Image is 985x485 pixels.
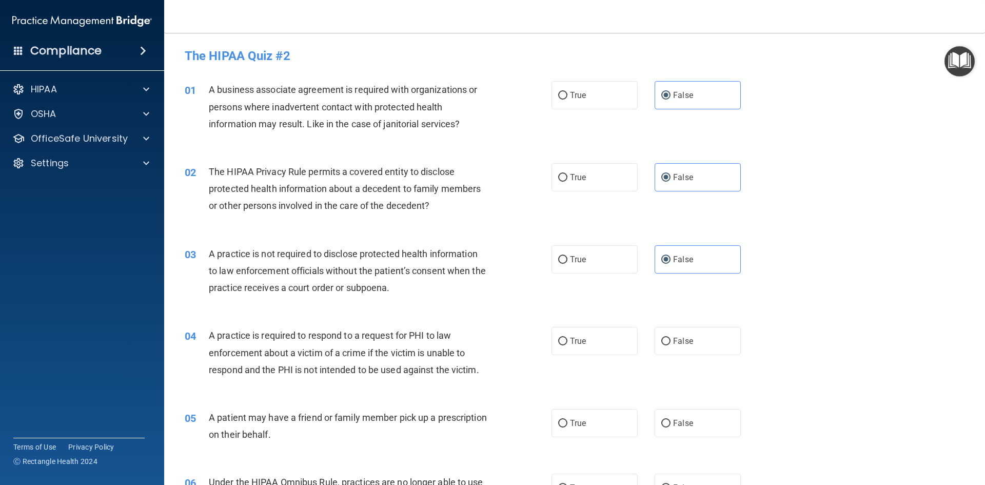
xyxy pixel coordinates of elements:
[31,132,128,145] p: OfficeSafe University
[673,336,693,346] span: False
[570,255,586,264] span: True
[558,92,567,100] input: True
[673,255,693,264] span: False
[661,338,671,345] input: False
[673,172,693,182] span: False
[12,157,149,169] a: Settings
[31,108,56,120] p: OSHA
[31,157,69,169] p: Settings
[13,456,97,467] span: Ⓒ Rectangle Health 2024
[31,83,57,95] p: HIPAA
[185,84,196,96] span: 01
[209,330,479,375] span: A practice is required to respond to a request for PHI to law enforcement about a victim of a cri...
[185,248,196,261] span: 03
[570,418,586,428] span: True
[661,174,671,182] input: False
[558,338,567,345] input: True
[12,108,149,120] a: OSHA
[570,90,586,100] span: True
[558,174,567,182] input: True
[185,49,964,63] h4: The HIPAA Quiz #2
[570,336,586,346] span: True
[185,412,196,424] span: 05
[209,84,477,129] span: A business associate agreement is required with organizations or persons where inadvertent contac...
[570,172,586,182] span: True
[558,420,567,428] input: True
[673,90,693,100] span: False
[185,330,196,342] span: 04
[12,11,152,31] img: PMB logo
[30,44,102,58] h4: Compliance
[12,132,149,145] a: OfficeSafe University
[661,420,671,428] input: False
[673,418,693,428] span: False
[944,46,975,76] button: Open Resource Center
[209,166,481,211] span: The HIPAA Privacy Rule permits a covered entity to disclose protected health information about a ...
[185,166,196,179] span: 02
[13,442,56,452] a: Terms of Use
[12,83,149,95] a: HIPAA
[209,412,487,440] span: A patient may have a friend or family member pick up a prescription on their behalf.
[661,92,671,100] input: False
[209,248,486,293] span: A practice is not required to disclose protected health information to law enforcement officials ...
[558,256,567,264] input: True
[68,442,114,452] a: Privacy Policy
[661,256,671,264] input: False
